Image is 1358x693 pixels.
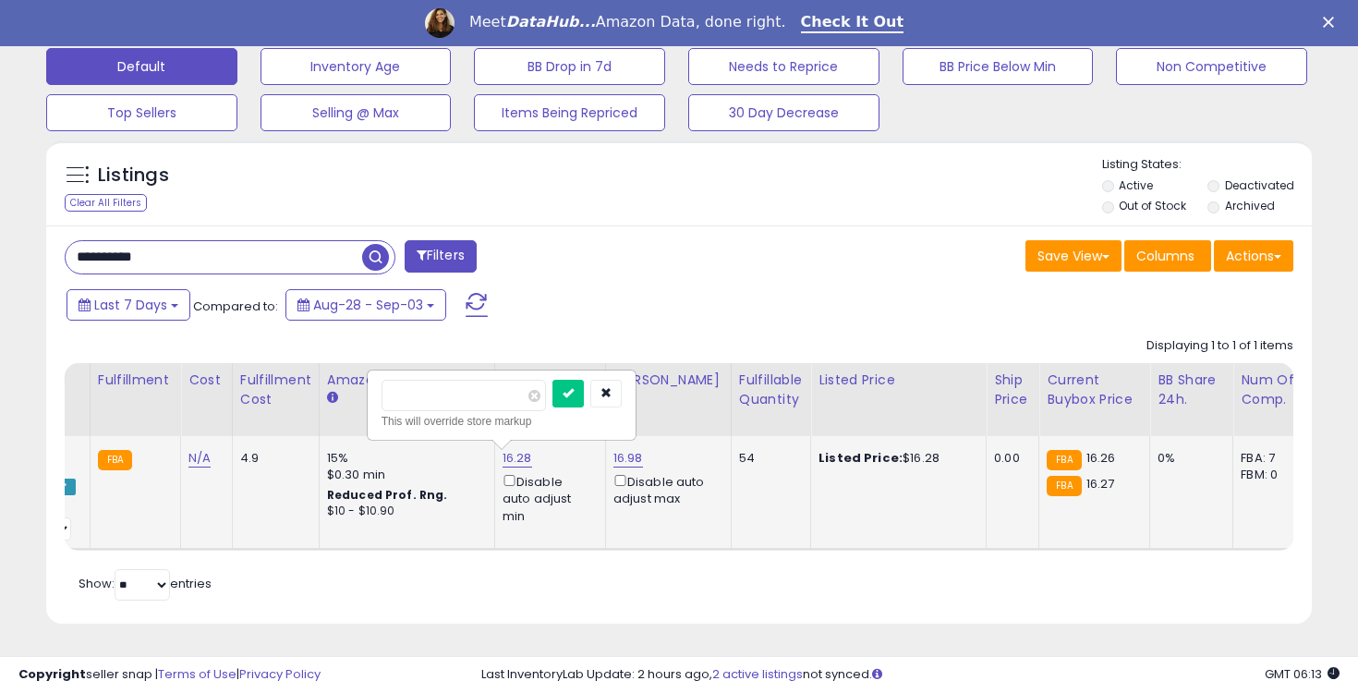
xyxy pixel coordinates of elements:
[1047,371,1142,409] div: Current Buybox Price
[382,412,622,431] div: This will override store markup
[1025,240,1122,272] button: Save View
[327,450,480,467] div: 15%
[261,48,452,85] button: Inventory Age
[1214,240,1293,272] button: Actions
[1124,240,1211,272] button: Columns
[994,450,1025,467] div: 0.00
[506,13,596,30] i: DataHub...
[474,48,665,85] button: BB Drop in 7d
[65,194,147,212] div: Clear All Filters
[503,449,532,468] a: 16.28
[1047,476,1081,496] small: FBA
[79,575,212,592] span: Show: entries
[1146,337,1293,355] div: Displaying 1 to 1 of 1 items
[240,371,311,409] div: Fulfillment Cost
[1086,475,1115,492] span: 16.27
[261,94,452,131] button: Selling @ Max
[739,450,796,467] div: 54
[193,298,278,315] span: Compared to:
[688,94,879,131] button: 30 Day Decrease
[801,13,904,33] a: Check It Out
[474,94,665,131] button: Items Being Repriced
[46,48,237,85] button: Default
[327,390,338,407] small: Amazon Fees.
[425,8,455,38] img: Profile image for Georgie
[613,371,723,390] div: [PERSON_NAME]
[1102,156,1313,174] p: Listing States:
[239,665,321,683] a: Privacy Policy
[1158,371,1225,409] div: BB Share 24h.
[327,467,480,483] div: $0.30 min
[712,665,803,683] a: 2 active listings
[739,371,803,409] div: Fulfillable Quantity
[503,471,591,525] div: Disable auto adjust min
[313,296,423,314] span: Aug-28 - Sep-03
[46,94,237,131] button: Top Sellers
[327,371,487,390] div: Amazon Fees
[1086,449,1116,467] span: 16.26
[4,371,82,390] div: Repricing
[94,296,167,314] span: Last 7 Days
[188,449,211,468] a: N/A
[327,487,448,503] b: Reduced Prof. Rng.
[98,371,173,390] div: Fulfillment
[188,371,224,390] div: Cost
[98,163,169,188] h5: Listings
[994,371,1031,409] div: Ship Price
[1241,371,1308,409] div: Num of Comp.
[818,371,978,390] div: Listed Price
[1241,467,1302,483] div: FBM: 0
[285,289,446,321] button: Aug-28 - Sep-03
[613,471,717,507] div: Disable auto adjust max
[481,666,1340,684] div: Last InventoryLab Update: 2 hours ago, not synced.
[98,450,132,470] small: FBA
[1158,450,1219,467] div: 0%
[1225,198,1275,213] label: Archived
[67,289,190,321] button: Last 7 Days
[469,13,786,31] div: Meet Amazon Data, done right.
[1136,247,1194,265] span: Columns
[1323,17,1341,28] div: Close
[1119,198,1186,213] label: Out of Stock
[1225,177,1294,193] label: Deactivated
[818,450,972,467] div: $16.28
[327,504,480,519] div: $10 - $10.90
[158,665,236,683] a: Terms of Use
[240,450,305,467] div: 4.9
[1241,450,1302,467] div: FBA: 7
[818,449,903,467] b: Listed Price:
[405,240,477,273] button: Filters
[18,666,321,684] div: seller snap | |
[1047,450,1081,470] small: FBA
[18,665,86,683] strong: Copyright
[903,48,1094,85] button: BB Price Below Min
[613,449,643,468] a: 16.98
[688,48,879,85] button: Needs to Reprice
[1116,48,1307,85] button: Non Competitive
[1265,665,1340,683] span: 2025-09-11 06:13 GMT
[1119,177,1153,193] label: Active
